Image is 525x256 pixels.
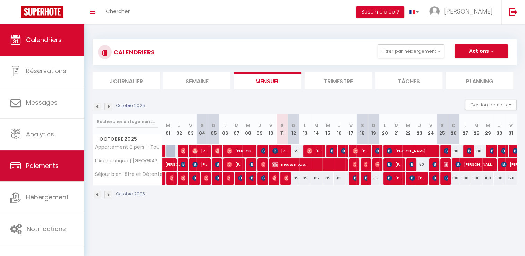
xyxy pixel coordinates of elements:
th: 06 [219,114,231,145]
abbr: J [178,122,181,129]
a: Remzi Zedmia [162,145,166,158]
th: 20 [379,114,391,145]
span: Octobre 2025 [93,134,162,144]
div: 100 [459,172,471,185]
abbr: J [498,122,501,129]
span: Messages [26,98,58,107]
div: 100 [448,172,459,185]
span: [PERSON_NAME] [307,144,322,157]
span: Réservations [26,67,66,75]
button: Gestion des prix [465,100,517,110]
th: 29 [482,114,494,145]
th: 10 [265,114,277,145]
th: 31 [505,114,517,145]
span: [PERSON_NAME] [364,171,367,185]
abbr: L [224,122,226,129]
div: 85 [322,172,334,185]
th: 26 [448,114,459,145]
abbr: V [509,122,513,129]
span: Analytics [26,130,54,138]
th: 18 [356,114,368,145]
abbr: M [246,122,250,129]
abbr: V [189,122,192,129]
abbr: M [314,122,319,129]
span: [PERSON_NAME] [444,158,448,171]
th: 14 [311,114,322,145]
abbr: L [304,122,306,129]
th: 01 [162,114,174,145]
span: Notifications [27,224,66,233]
th: 17 [345,114,357,145]
span: [PERSON_NAME] [364,158,367,171]
th: 27 [459,114,471,145]
span: [PERSON_NAME] [490,144,493,157]
th: 19 [368,114,379,145]
span: Appartement 8 pers – Tout équipé [94,145,163,150]
span: [PERSON_NAME] [284,171,288,185]
th: 09 [254,114,265,145]
span: [PERSON_NAME] [170,171,173,185]
th: 13 [299,114,311,145]
span: [PERSON_NAME] [375,158,379,171]
th: 05 [208,114,219,145]
div: 85 [368,172,379,185]
abbr: V [269,122,272,129]
abbr: D [452,122,455,129]
span: [PERSON_NAME] [165,154,181,168]
span: [PERSON_NAME] [261,171,265,185]
div: 120 [505,172,517,185]
th: 02 [173,114,185,145]
span: mouss mouss [272,158,345,171]
abbr: L [464,122,466,129]
abbr: M [474,122,479,129]
button: Actions [455,44,508,58]
abbr: S [281,122,284,129]
span: L’Authentique | [GEOGRAPHIC_DATA] [94,158,163,163]
p: Octobre 2025 [116,103,145,109]
div: 85 [334,172,345,185]
th: 21 [391,114,402,145]
span: [PERSON_NAME] [249,171,253,185]
th: 25 [437,114,448,145]
div: 100 [482,172,494,185]
li: Trimestre [305,72,372,89]
span: [PERSON_NAME] [181,158,185,171]
abbr: M [395,122,399,129]
li: Journalier [93,72,160,89]
span: [PERSON_NAME] [215,158,219,171]
span: [PERSON_NAME] [261,144,265,157]
span: Chercher [106,8,130,15]
th: 15 [322,114,334,145]
span: [PERSON_NAME] [238,171,242,185]
th: 23 [414,114,425,145]
abbr: J [258,122,261,129]
abbr: D [212,122,215,129]
li: Semaine [163,72,231,89]
li: Planning [446,72,513,89]
span: [PERSON_NAME] [204,171,208,185]
abbr: D [372,122,375,129]
abbr: S [441,122,444,129]
div: 85 [299,172,311,185]
span: [PERSON_NAME] [444,7,493,16]
abbr: V [429,122,432,129]
span: [PERSON_NAME] [409,158,413,171]
span: Calendriers [26,35,62,44]
img: logout [509,8,517,16]
button: Besoin d'aide ? [356,6,404,18]
span: [PERSON_NAME] [227,171,230,185]
div: 100 [494,172,505,185]
span: [PERSON_NAME] [387,171,402,185]
p: Octobre 2025 [116,191,145,197]
th: 28 [471,114,482,145]
li: Mensuel [234,72,301,89]
span: [PERSON_NAME] [387,144,436,157]
abbr: L [384,122,386,129]
div: 100 [471,172,482,185]
abbr: J [338,122,341,129]
div: 85 [311,172,322,185]
input: Rechercher un logement... [97,116,158,128]
abbr: S [201,122,204,129]
div: 85 [288,172,299,185]
span: Séjour bien-être et Détente [94,172,163,177]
